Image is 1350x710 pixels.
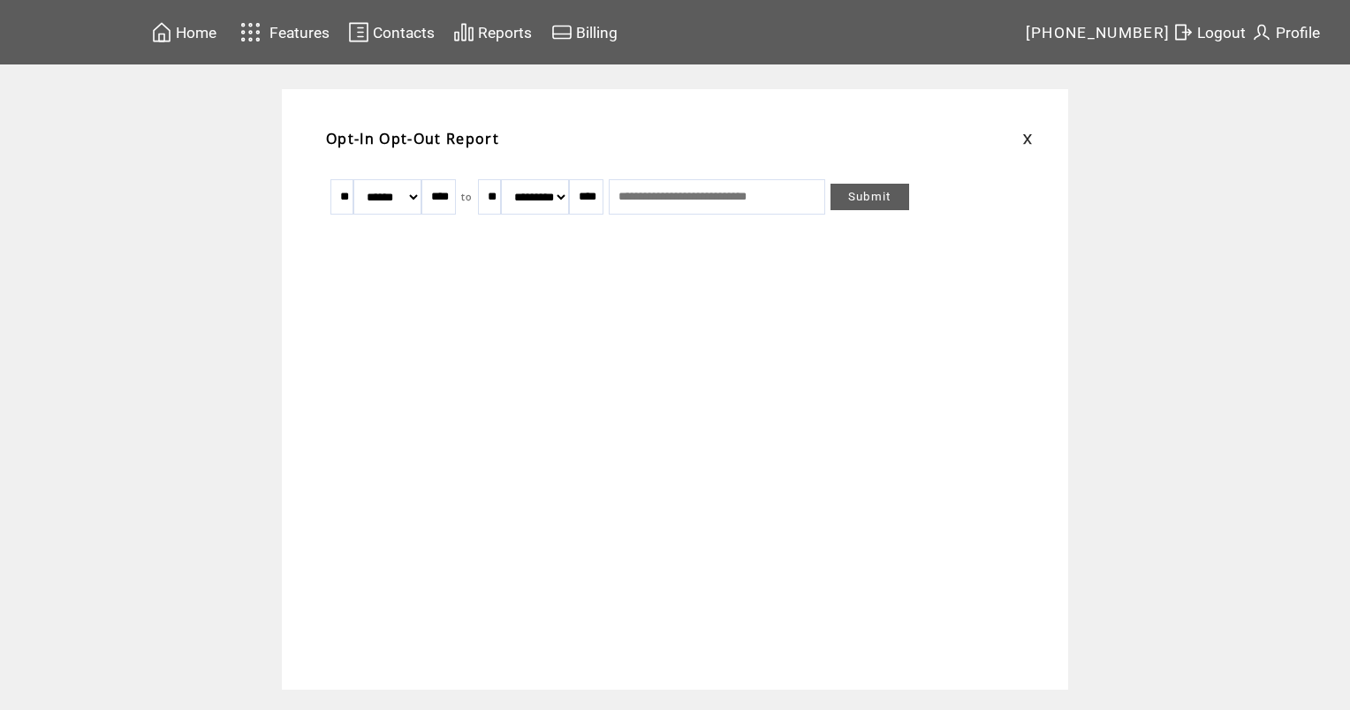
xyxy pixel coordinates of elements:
img: home.svg [151,21,172,43]
a: Profile [1248,19,1323,46]
img: creidtcard.svg [551,21,573,43]
img: profile.svg [1251,21,1272,43]
a: Contacts [345,19,437,46]
span: Billing [576,24,618,42]
a: Home [148,19,219,46]
span: Features [269,24,330,42]
span: Opt-In Opt-Out Report [326,129,499,148]
a: Reports [451,19,535,46]
span: Contacts [373,24,435,42]
img: contacts.svg [348,21,369,43]
a: Logout [1170,19,1248,46]
span: Home [176,24,216,42]
img: chart.svg [453,21,474,43]
span: Logout [1197,24,1246,42]
span: to [461,191,473,203]
img: features.svg [235,18,266,47]
span: [PHONE_NUMBER] [1026,24,1171,42]
a: Features [232,15,332,49]
img: exit.svg [1172,21,1194,43]
a: Submit [830,184,909,210]
span: Reports [478,24,532,42]
a: Billing [549,19,620,46]
span: Profile [1276,24,1320,42]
